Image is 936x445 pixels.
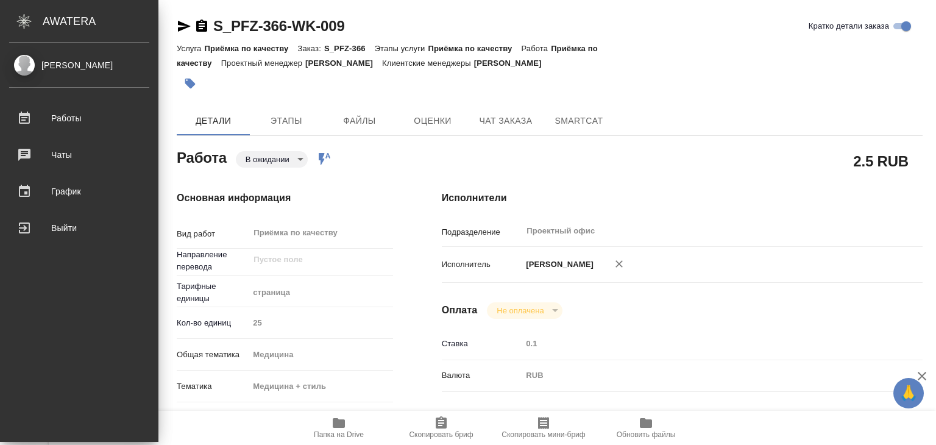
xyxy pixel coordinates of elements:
span: Кратко детали заказа [809,20,889,32]
button: Папка на Drive [288,411,390,445]
span: Скопировать бриф [409,430,473,439]
button: Скопировать бриф [390,411,492,445]
button: Скопировать ссылку для ЯМессенджера [177,19,191,34]
div: RUB [522,365,882,386]
span: Скопировать мини-бриф [502,430,585,439]
h4: Оплата [442,303,478,318]
p: S_PFZ-366 [324,44,375,53]
p: [PERSON_NAME] [305,59,382,68]
span: Этапы [257,113,316,129]
span: SmartCat [550,113,608,129]
p: Направление перевода [177,249,249,273]
div: В ожидании [487,302,562,319]
span: 🙏 [898,380,919,406]
a: Работы [3,103,155,133]
p: Этапы услуги [375,44,428,53]
input: Пустое поле [252,252,364,267]
p: Кол-во единиц [177,317,249,329]
button: Не оплачена [493,305,547,316]
h2: Работа [177,146,227,168]
p: Подразделение [442,226,522,238]
p: Приёмка по качеству [204,44,297,53]
p: Проектный менеджер [221,59,305,68]
button: Добавить тэг [177,70,204,97]
h4: Исполнители [442,191,923,205]
p: Тематика [177,380,249,393]
button: 🙏 [893,378,924,408]
span: Чат заказа [477,113,535,129]
p: Заказ: [297,44,324,53]
div: Чаты [9,146,149,164]
button: Обновить файлы [595,411,697,445]
p: Тарифные единицы [177,280,249,305]
p: Общая тематика [177,349,249,361]
span: Обновить файлы [617,430,676,439]
div: [PERSON_NAME] [9,59,149,72]
div: Выйти [9,219,149,237]
h2: 2.5 RUB [853,151,909,171]
div: страница [249,282,392,303]
p: Исполнитель [442,258,522,271]
span: Детали [184,113,243,129]
span: Файлы [330,113,389,129]
button: В ожидании [242,154,293,165]
button: Скопировать мини-бриф [492,411,595,445]
button: Скопировать ссылку [194,19,209,34]
p: Услуга [177,44,204,53]
div: Медицина [249,344,392,365]
button: Удалить исполнителя [606,251,633,277]
a: Чаты [3,140,155,170]
p: Приёмка по качеству [428,44,521,53]
a: График [3,176,155,207]
span: Папка на Drive [314,430,364,439]
p: Клиентские менеджеры [382,59,474,68]
div: AWATERA [43,9,158,34]
p: [PERSON_NAME] [474,59,551,68]
p: Работа [521,44,551,53]
input: Пустое поле [249,314,392,332]
a: S_PFZ-366-WK-009 [213,18,345,34]
h4: Основная информация [177,191,393,205]
p: [PERSON_NAME] [522,258,594,271]
div: В ожидании [236,151,308,168]
div: График [9,182,149,201]
p: Валюта [442,369,522,382]
p: Ставка [442,338,522,350]
div: Работы [9,109,149,127]
a: Выйти [3,213,155,243]
p: Вид работ [177,228,249,240]
div: Медицина + стиль [249,376,392,397]
input: Пустое поле [522,335,882,352]
span: Оценки [403,113,462,129]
